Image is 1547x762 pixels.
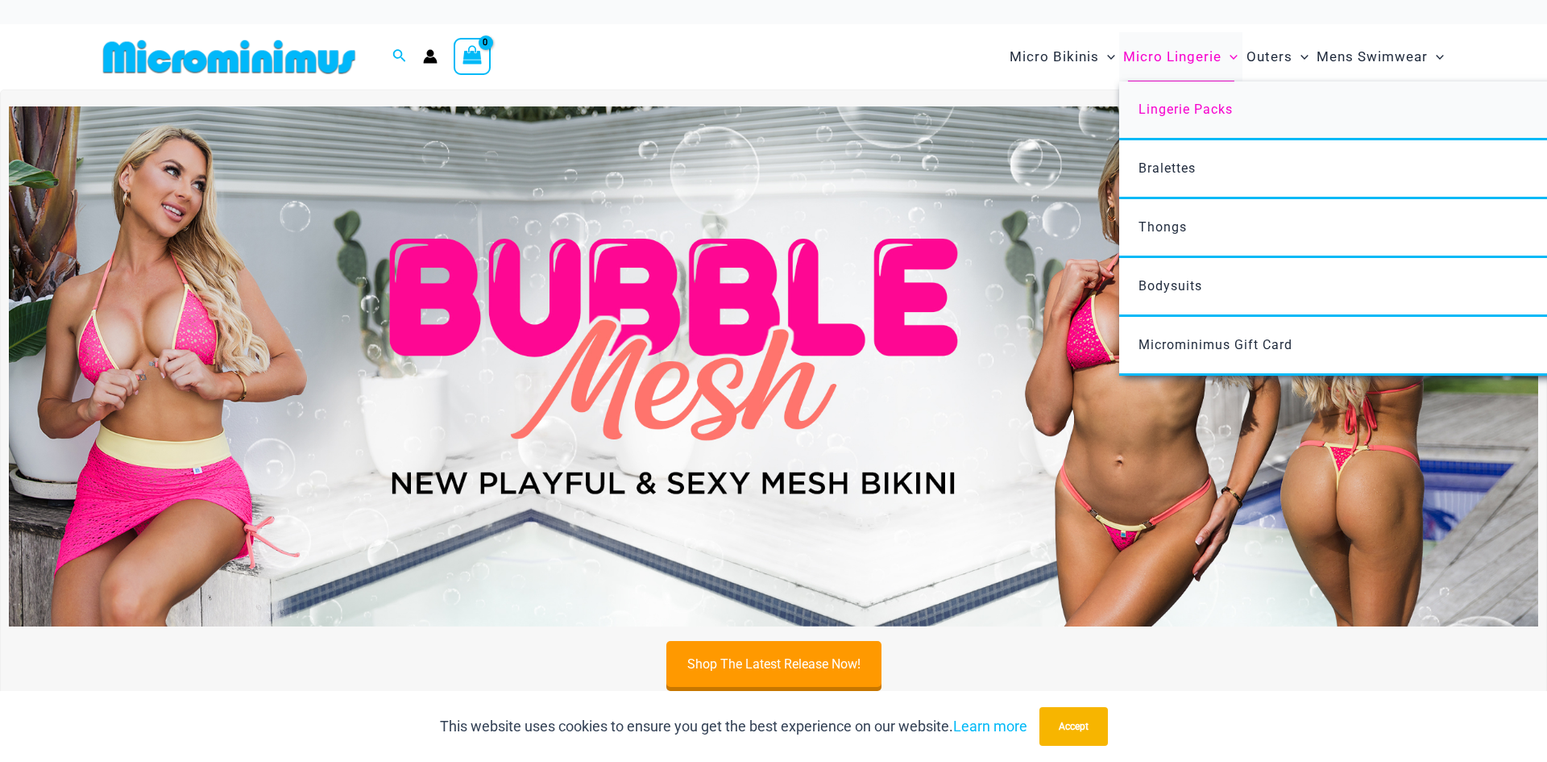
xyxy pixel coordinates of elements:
span: Menu Toggle [1428,36,1444,77]
span: Bodysuits [1138,278,1202,294]
a: Learn more [953,718,1027,735]
span: Menu Toggle [1099,36,1115,77]
span: Thongs [1138,219,1187,235]
span: Menu Toggle [1221,36,1238,77]
a: View Shopping Cart, empty [454,38,491,75]
a: Account icon link [423,49,438,64]
span: Micro Lingerie [1123,36,1221,77]
p: This website uses cookies to ensure you get the best experience on our website. [440,714,1027,739]
span: Mens Swimwear [1317,36,1428,77]
span: Menu Toggle [1292,36,1309,77]
img: Bubble Mesh Highlight Pink [9,106,1538,627]
nav: Site Navigation [1003,30,1450,84]
span: Microminimus Gift Card [1138,337,1292,352]
a: OutersMenu ToggleMenu Toggle [1242,32,1313,81]
span: Bralettes [1138,160,1196,176]
span: Outers [1246,36,1292,77]
a: Micro LingerieMenu ToggleMenu Toggle [1119,32,1242,81]
span: Lingerie Packs [1138,102,1233,117]
img: MM SHOP LOGO FLAT [97,39,362,75]
span: Micro Bikinis [1010,36,1099,77]
a: Search icon link [392,47,407,67]
a: Shop The Latest Release Now! [666,641,881,687]
button: Accept [1039,707,1108,746]
a: Micro BikinisMenu ToggleMenu Toggle [1006,32,1119,81]
a: Mens SwimwearMenu ToggleMenu Toggle [1313,32,1448,81]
